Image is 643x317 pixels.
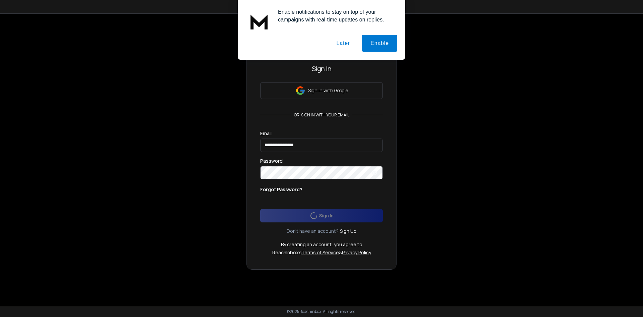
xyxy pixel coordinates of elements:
p: Forgot Password? [260,186,302,193]
p: ReachInbox's & [272,249,371,256]
a: Terms of Service [301,249,339,256]
p: Sign in with Google [308,87,348,94]
p: By creating an account, you agree to [281,241,362,248]
label: Password [260,159,283,163]
p: or, sign in with your email [291,112,352,118]
label: Email [260,131,272,136]
p: Don't have an account? [287,228,339,234]
button: Sign in with Google [260,82,383,99]
button: Later [328,35,358,52]
a: Privacy Policy [342,249,371,256]
div: Enable notifications to stay on top of your campaigns with real-time updates on replies. [273,8,397,23]
h3: Sign In [260,64,383,73]
p: © 2025 Reachinbox. All rights reserved. [287,309,357,314]
button: Enable [362,35,397,52]
a: Sign Up [340,228,357,234]
img: notification icon [246,8,273,35]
